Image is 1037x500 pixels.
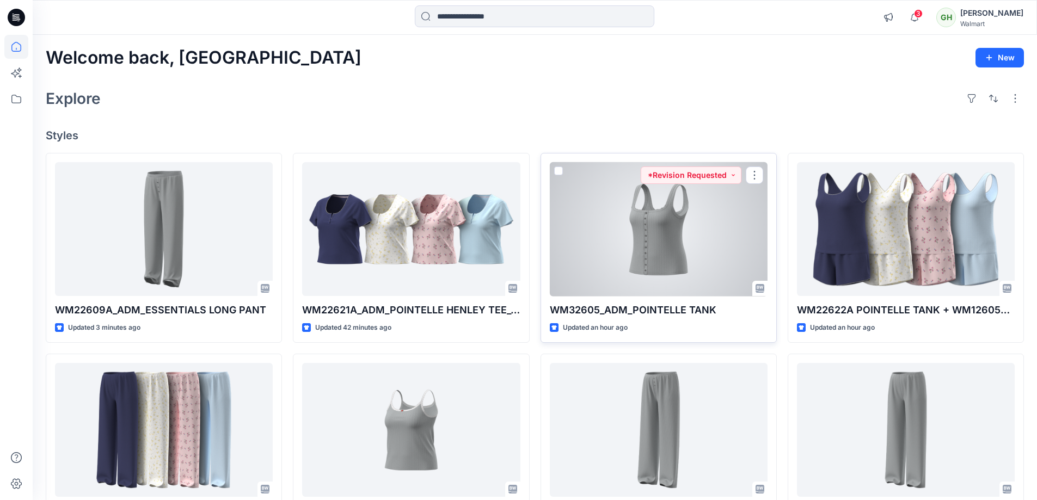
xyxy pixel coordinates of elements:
[46,90,101,107] h2: Explore
[797,303,1015,318] p: WM22622A POINTELLE TANK + WM12605K POINTELLE SHORT -w- PICOT_COLORWAY
[302,303,520,318] p: WM22621A_ADM_POINTELLE HENLEY TEE_COLORWAY
[960,20,1023,28] div: Walmart
[302,162,520,297] a: WM22621A_ADM_POINTELLE HENLEY TEE_COLORWAY
[914,9,923,18] span: 3
[68,322,140,334] p: Updated 3 minutes ago
[563,322,628,334] p: Updated an hour ago
[797,162,1015,297] a: WM22622A POINTELLE TANK + WM12605K POINTELLE SHORT -w- PICOT_COLORWAY
[55,363,273,497] a: WM12604K POINTELLE PANT - w/ PICOT_COLORWAY
[960,7,1023,20] div: [PERSON_NAME]
[302,363,520,497] a: WM32601_ADM_ POINTELLE TANK
[46,48,361,68] h2: Welcome back, [GEOGRAPHIC_DATA]
[315,322,391,334] p: Updated 42 minutes ago
[46,129,1024,142] h4: Styles
[550,303,768,318] p: WM32605_ADM_POINTELLE TANK
[55,162,273,297] a: WM22609A_ADM_ESSENTIALS LONG PANT
[810,322,875,334] p: Updated an hour ago
[55,303,273,318] p: WM22609A_ADM_ESSENTIALS LONG PANT
[797,363,1015,497] a: WM12604K POINTELLE PANT - w/ PICOT
[975,48,1024,67] button: New
[936,8,956,27] div: GH
[550,162,768,297] a: WM32605_ADM_POINTELLE TANK
[550,363,768,497] a: WM12604J POINTELLE PANT-FAUX FLY & BUTTONS + PICOT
